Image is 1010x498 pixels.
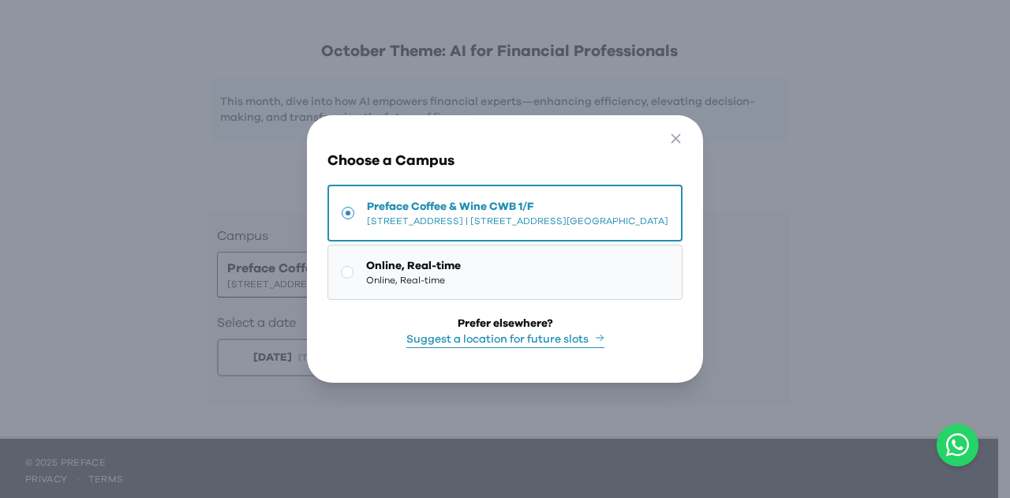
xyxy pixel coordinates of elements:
h3: Choose a Campus [327,150,683,172]
span: Online, Real-time [366,258,461,274]
button: Online, Real-timeOnline, Real-time [327,245,683,300]
div: Prefer elsewhere? [458,316,553,331]
span: Online, Real-time [366,274,461,286]
button: Suggest a location for future slots [406,331,604,348]
button: Preface Coffee & Wine CWB 1/F[STREET_ADDRESS] | [STREET_ADDRESS][GEOGRAPHIC_DATA] [327,185,683,242]
span: Preface Coffee & Wine CWB 1/F [367,199,668,215]
span: [STREET_ADDRESS] | [STREET_ADDRESS][GEOGRAPHIC_DATA] [367,215,668,227]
